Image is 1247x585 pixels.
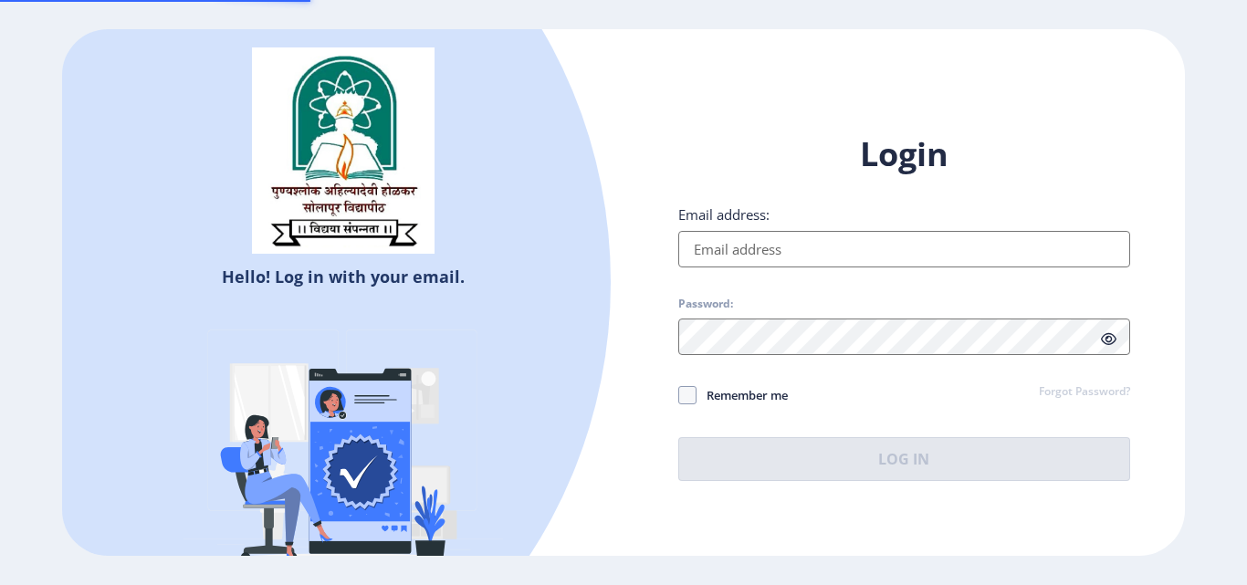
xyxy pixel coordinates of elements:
button: Log In [678,437,1130,481]
label: Password: [678,297,733,311]
h1: Login [678,132,1130,176]
span: Remember me [697,384,788,406]
img: sulogo.png [252,47,435,254]
input: Email address [678,231,1130,267]
a: Forgot Password? [1039,384,1130,401]
label: Email address: [678,205,770,224]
